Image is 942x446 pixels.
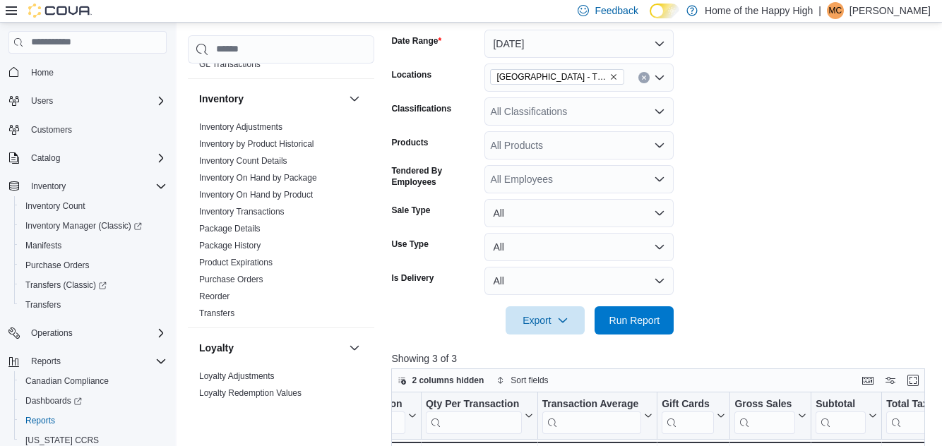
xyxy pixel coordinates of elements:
label: Products [391,137,428,148]
a: Purchase Orders [199,275,263,284]
span: Manifests [20,237,167,254]
button: Qty Per Transaction [426,397,533,433]
div: Transaction Average [542,397,642,411]
label: Sale Type [391,205,430,216]
a: Dashboards [14,391,172,411]
button: Manifests [14,236,172,255]
a: Inventory Manager (Classic) [14,216,172,236]
button: Gross Sales [735,397,807,433]
h3: Inventory [199,92,244,106]
button: Customers [3,119,172,140]
span: Reorder [199,291,229,302]
span: Operations [25,325,167,342]
label: Locations [391,69,431,80]
span: Inventory On Hand by Package [199,172,317,183]
button: Inventory [346,90,363,107]
button: Loyalty [346,339,363,356]
span: Purchase Orders [20,257,167,274]
button: Run Report [595,306,674,334]
span: [GEOGRAPHIC_DATA] - The Shed District - Fire & Flower [496,70,607,84]
button: Reports [14,411,172,430]
button: Reports [25,353,66,370]
button: Open list of options [654,72,665,83]
a: Transfers [20,296,66,313]
a: Inventory Transactions [199,207,285,217]
div: Total Tax [887,397,937,411]
label: Tendered By Employees [391,165,479,188]
span: Inventory On Hand by Product [199,189,313,200]
button: 2 columns hidden [392,372,489,389]
div: Matthew Cracknell [827,2,844,19]
span: Canadian Compliance [20,373,167,390]
span: [US_STATE] CCRS [25,435,99,446]
span: Users [25,92,167,109]
span: Inventory [25,178,167,195]
span: Transfers [199,308,234,319]
div: Qty Per Transaction [426,397,522,411]
label: Is Delivery [391,272,434,284]
a: Transfers [199,308,234,318]
button: Open list of options [654,140,665,151]
a: Inventory On Hand by Package [199,173,317,183]
button: Purchase Orders [14,255,172,275]
button: Open list of options [654,106,665,117]
span: Winnipeg - The Shed District - Fire & Flower [490,69,624,85]
input: Dark Mode [650,4,679,18]
button: [DATE] [484,30,674,58]
div: Gross Sales [735,397,796,433]
a: Dashboards [20,392,88,409]
a: Transfers (Classic) [20,277,112,294]
span: Inventory [31,181,66,192]
button: All [484,267,674,295]
button: Sort fields [491,372,554,389]
a: Package History [199,241,261,251]
a: Reorder [199,291,229,301]
span: Inventory Manager (Classic) [25,220,142,231]
span: Inventory by Product Historical [199,138,314,150]
span: Inventory Manager (Classic) [20,217,167,234]
button: Inventory Count [14,196,172,216]
div: Inventory [188,119,374,327]
span: MC [829,2,842,19]
span: Inventory Transactions [199,206,285,217]
span: Reports [31,356,61,367]
span: Home [25,64,167,81]
button: Operations [25,325,78,342]
span: Purchase Orders [199,274,263,285]
span: Dashboards [20,392,167,409]
span: Purchase Orders [25,260,90,271]
span: Transfers [20,296,167,313]
p: Showing 3 of 3 [391,351,931,366]
h3: Loyalty [199,341,234,355]
button: Remove Winnipeg - The Shed District - Fire & Flower from selection in this group [609,73,618,81]
span: Inventory Count [20,198,167,215]
div: Transaction Average [542,397,642,433]
span: Inventory Adjustments [199,121,282,133]
button: Users [3,91,172,111]
div: Loyalty [188,368,374,407]
button: Canadian Compliance [14,371,172,391]
button: Subtotal [816,397,878,433]
div: Gross Sales [735,397,796,411]
button: Open list of options [654,174,665,185]
span: 2 columns hidden [412,375,484,386]
a: Loyalty Adjustments [199,371,275,381]
button: Operations [3,323,172,343]
a: Product Expirations [199,258,273,267]
div: Subtotal [816,397,866,433]
span: Reports [25,415,55,426]
button: Display options [882,372,899,389]
span: Customers [25,121,167,138]
a: Package Details [199,224,261,234]
span: Transfers (Classic) [25,279,107,291]
a: Loyalty Redemption Values [199,388,302,398]
button: Home [3,62,172,83]
a: Inventory On Hand by Product [199,190,313,200]
img: Cova [28,4,92,18]
button: Inventory [25,178,71,195]
p: Home of the Happy High [705,2,813,19]
button: Transfers [14,295,172,315]
button: Loyalty [199,341,343,355]
span: Loyalty Adjustments [199,370,275,382]
span: Package Details [199,223,261,234]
